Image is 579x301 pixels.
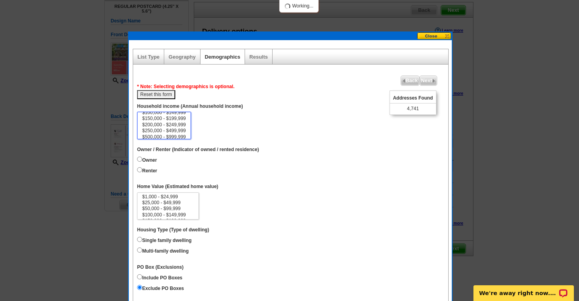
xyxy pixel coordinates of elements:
input: Renter [137,167,142,172]
a: Back [401,76,419,86]
label: Multi-family dwelling [137,246,189,255]
a: List Type [137,54,160,60]
option: $200,000 - $249,999 [141,122,187,128]
option: $25,000 - $49,999 [141,200,195,206]
label: Owner [137,155,157,164]
a: Results [249,54,268,60]
input: Exclude PO Boxes [137,285,142,290]
span: * Note: Selecting demographics is optional. [137,84,234,89]
option: $50,000 - $99,999 [141,206,195,212]
span: Next [420,76,437,85]
img: loading... [284,3,291,9]
input: Owner [137,157,142,162]
label: Exclude PO Boxes [137,283,184,292]
label: Include PO Boxes [137,273,182,281]
input: Multi-family dwelling [137,247,142,253]
button: Reset this form [137,90,175,99]
span: Back [401,76,419,85]
option: $150,000 - $199,999 [141,218,195,224]
option: $1,000 - $24,999 [141,194,195,200]
input: Include PO Boxes [137,274,142,279]
label: Household income (Annual household income) [137,103,243,110]
a: Next [419,76,437,86]
label: Owner / Renter (Indicator of owned / rented residence) [137,146,259,153]
iframe: LiveChat chat widget [468,276,579,301]
label: PO Box (Exclusions) [137,264,184,271]
label: Housing Type (Type of dwelling) [137,227,209,233]
label: Single family dwelling [137,235,191,244]
span: 4,741 [407,105,419,112]
option: $100,000 - $149,999 [141,110,187,116]
img: button-prev-arrow-gray.png [402,79,406,83]
option: $250,000 - $499,999 [141,128,187,134]
option: $150,000 - $199,999 [141,116,187,122]
input: Single family dwelling [137,237,142,242]
img: button-next-arrow-gray.png [432,79,436,83]
span: Addresses Found [390,93,436,103]
a: Demographics [205,54,240,60]
label: Renter [137,166,157,174]
option: $100,000 - $149,999 [141,212,195,218]
option: $500,000 - $999,999 [141,134,187,140]
label: Home Value (Estimated home value) [137,183,218,190]
a: Geography [169,54,196,60]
